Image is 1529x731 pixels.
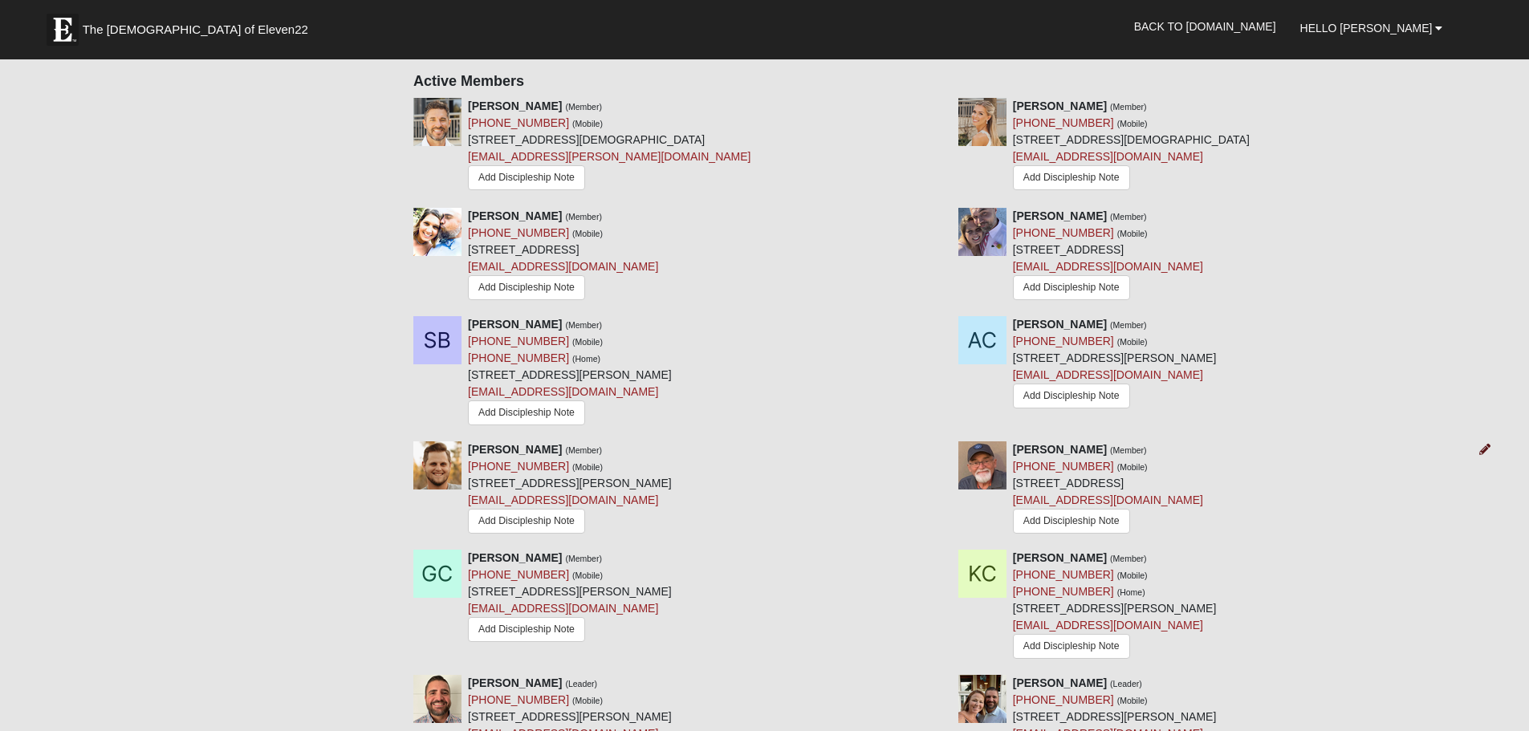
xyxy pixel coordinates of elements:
small: (Member) [1110,212,1147,221]
strong: [PERSON_NAME] [468,209,562,222]
a: Add Discipleship Note [468,165,585,190]
a: [EMAIL_ADDRESS][DOMAIN_NAME] [468,493,658,506]
a: [EMAIL_ADDRESS][DOMAIN_NAME] [468,260,658,273]
div: [STREET_ADDRESS][PERSON_NAME] [468,316,672,429]
small: (Member) [1110,445,1147,455]
small: (Member) [565,102,602,112]
a: [PHONE_NUMBER] [1013,226,1114,239]
div: [STREET_ADDRESS][PERSON_NAME] [468,441,672,538]
div: [STREET_ADDRESS] [1013,208,1203,304]
strong: [PERSON_NAME] [1013,676,1107,689]
a: [EMAIL_ADDRESS][DOMAIN_NAME] [1013,493,1203,506]
a: [EMAIL_ADDRESS][PERSON_NAME][DOMAIN_NAME] [468,150,750,163]
small: (Mobile) [572,462,603,472]
small: (Home) [1117,587,1145,597]
small: (Mobile) [572,119,603,128]
a: [PHONE_NUMBER] [468,351,569,364]
a: [PHONE_NUMBER] [1013,568,1114,581]
small: (Home) [572,354,600,363]
div: [STREET_ADDRESS][DEMOGRAPHIC_DATA] [1013,98,1250,195]
a: [PHONE_NUMBER] [468,460,569,473]
div: [STREET_ADDRESS] [1013,441,1203,538]
small: (Member) [565,320,602,330]
strong: [PERSON_NAME] [468,676,562,689]
small: (Member) [565,554,602,563]
small: (Member) [1110,320,1147,330]
span: Hello [PERSON_NAME] [1300,22,1433,35]
img: Eleven22 logo [47,14,79,46]
a: [PHONE_NUMBER] [1013,693,1114,706]
small: (Mobile) [572,571,603,580]
small: (Member) [565,212,602,221]
small: (Mobile) [1117,337,1148,347]
a: [PHONE_NUMBER] [1013,585,1114,598]
div: [STREET_ADDRESS][DEMOGRAPHIC_DATA] [468,98,750,196]
strong: [PERSON_NAME] [1013,551,1107,564]
strong: [PERSON_NAME] [468,99,562,112]
a: Add Discipleship Note [1013,384,1130,408]
a: Add Discipleship Note [468,509,585,534]
small: (Mobile) [1117,462,1148,472]
a: [PHONE_NUMBER] [468,335,569,347]
a: [PHONE_NUMBER] [468,568,569,581]
strong: [PERSON_NAME] [468,443,562,456]
a: [PHONE_NUMBER] [1013,116,1114,129]
strong: [PERSON_NAME] [1013,318,1107,331]
strong: [PERSON_NAME] [1013,443,1107,456]
span: The [DEMOGRAPHIC_DATA] of Eleven22 [83,22,308,38]
small: (Mobile) [1117,119,1148,128]
a: Hello [PERSON_NAME] [1288,8,1455,48]
a: [PHONE_NUMBER] [468,226,569,239]
h4: Active Members [413,73,1478,91]
a: [EMAIL_ADDRESS][DOMAIN_NAME] [1013,619,1203,632]
a: Back to [DOMAIN_NAME] [1122,6,1288,47]
strong: [PERSON_NAME] [1013,99,1107,112]
small: (Mobile) [572,229,603,238]
a: Add Discipleship Note [468,617,585,642]
a: [PHONE_NUMBER] [468,116,569,129]
a: [EMAIL_ADDRESS][DOMAIN_NAME] [1013,150,1203,163]
div: [STREET_ADDRESS][PERSON_NAME] [1013,316,1217,412]
small: (Leader) [565,679,597,688]
a: Add Discipleship Note [468,400,585,425]
small: (Mobile) [572,696,603,705]
div: [STREET_ADDRESS][PERSON_NAME] [1013,550,1217,663]
a: Add Discipleship Note [1013,275,1130,300]
a: [PHONE_NUMBER] [1013,335,1114,347]
a: Add Discipleship Note [1013,165,1130,190]
a: [EMAIL_ADDRESS][DOMAIN_NAME] [1013,260,1203,273]
small: (Mobile) [1117,696,1148,705]
small: (Mobile) [1117,229,1148,238]
div: [STREET_ADDRESS] [468,208,658,304]
div: [STREET_ADDRESS][PERSON_NAME] [468,550,672,646]
small: (Leader) [1110,679,1142,688]
small: (Member) [1110,554,1147,563]
a: Add Discipleship Note [1013,634,1130,659]
small: (Member) [1110,102,1147,112]
a: [EMAIL_ADDRESS][DOMAIN_NAME] [468,385,658,398]
a: [PHONE_NUMBER] [1013,460,1114,473]
a: [EMAIL_ADDRESS][DOMAIN_NAME] [1013,368,1203,381]
a: Add Discipleship Note [468,275,585,300]
small: (Member) [565,445,602,455]
strong: [PERSON_NAME] [468,551,562,564]
small: (Mobile) [1117,571,1148,580]
a: Add Discipleship Note [1013,509,1130,534]
a: [EMAIL_ADDRESS][DOMAIN_NAME] [468,602,658,615]
strong: [PERSON_NAME] [468,318,562,331]
a: [PHONE_NUMBER] [468,693,569,706]
small: (Mobile) [572,337,603,347]
a: The [DEMOGRAPHIC_DATA] of Eleven22 [39,6,360,46]
strong: [PERSON_NAME] [1013,209,1107,222]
